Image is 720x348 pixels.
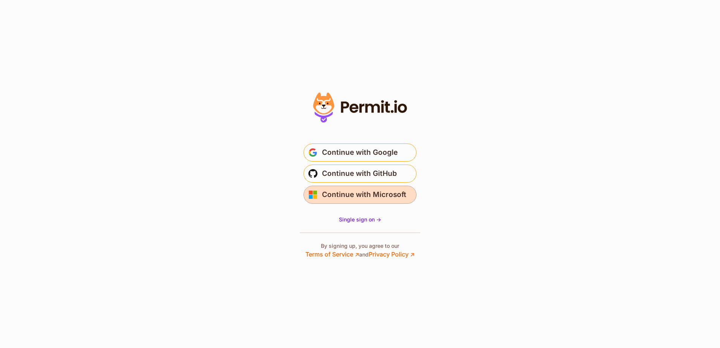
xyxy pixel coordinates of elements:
a: Privacy Policy ↗ [369,250,415,258]
a: Single sign on -> [339,216,381,223]
p: By signing up, you agree to our and [305,242,415,259]
a: Terms of Service ↗ [305,250,359,258]
button: Continue with Microsoft [304,186,416,204]
span: Continue with Google [322,147,398,159]
span: Continue with Microsoft [322,189,406,201]
span: Continue with GitHub [322,168,397,180]
button: Continue with Google [304,143,416,162]
button: Continue with GitHub [304,165,416,183]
